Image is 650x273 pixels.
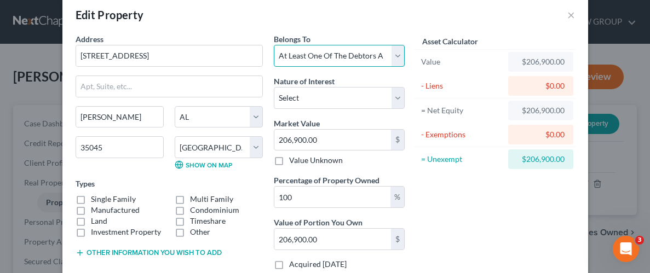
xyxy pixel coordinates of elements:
div: Value [421,56,504,67]
label: Percentage of Property Owned [274,175,379,186]
span: Belongs To [274,34,310,44]
div: % [390,187,404,207]
label: Value of Portion You Own [274,217,363,228]
label: Multi Family [190,194,233,205]
input: Apt, Suite, etc... [76,76,262,97]
input: 0.00 [274,187,390,207]
div: $0.00 [517,129,565,140]
span: 3 [635,236,644,245]
label: Investment Property [91,226,161,237]
div: $ [391,130,404,150]
label: Market Value [274,118,320,129]
label: Value Unknown [289,155,343,166]
span: Address [76,34,103,44]
div: $206,900.00 [517,105,565,116]
label: Other [190,226,210,237]
input: Enter address... [76,45,262,66]
input: 0.00 [274,229,391,249]
input: Enter zip... [76,136,164,158]
div: - Liens [421,80,504,91]
label: Nature of Interest [274,75,335,87]
label: Acquired [DATE] [289,259,347,270]
label: Land [91,216,107,226]
label: Condominium [190,205,239,216]
div: = Unexempt [421,154,504,165]
div: $206,900.00 [517,56,565,67]
div: Edit Property [76,7,144,22]
iframe: Intercom live chat [613,236,639,262]
div: $ [391,229,404,249]
label: Manufactured [91,205,140,216]
input: 0.00 [274,130,391,150]
input: Enter city... [76,107,163,127]
label: Single Family [91,194,136,205]
div: - Exemptions [421,129,504,140]
a: Show on Map [175,160,232,169]
label: Types [76,178,95,189]
button: × [567,8,575,21]
label: Timeshare [190,216,226,226]
button: Other information you wish to add [76,248,222,257]
div: $206,900.00 [517,154,565,165]
div: = Net Equity [421,105,504,116]
label: Asset Calculator [422,36,478,47]
div: $0.00 [517,80,565,91]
